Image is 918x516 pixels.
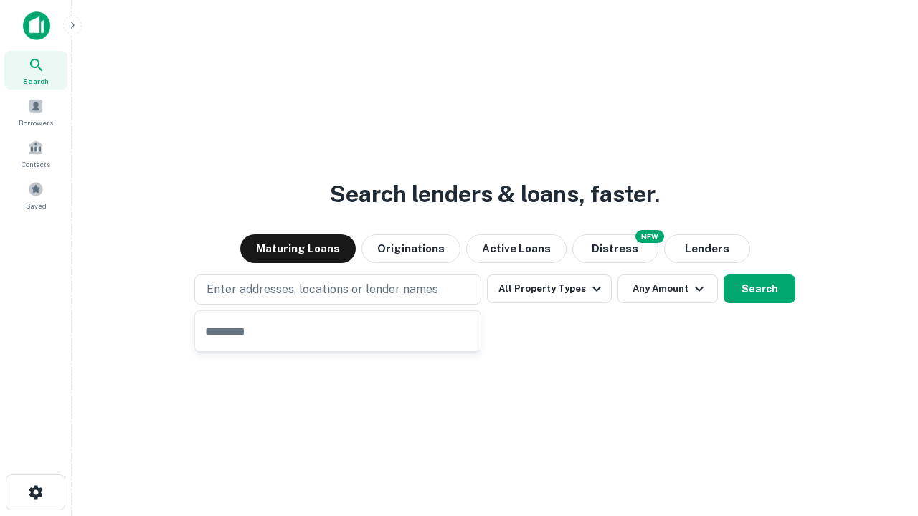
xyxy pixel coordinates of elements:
span: Borrowers [19,117,53,128]
h3: Search lenders & loans, faster. [330,177,660,211]
button: Maturing Loans [240,234,356,263]
iframe: Chat Widget [846,401,918,470]
button: Active Loans [466,234,567,263]
a: Saved [4,176,67,214]
a: Borrowers [4,92,67,131]
button: Search [724,274,795,303]
div: NEW [635,230,664,243]
button: Originations [361,234,460,263]
span: Saved [26,200,47,211]
span: Contacts [22,158,50,170]
button: Lenders [664,234,750,263]
button: Enter addresses, locations or lender names [194,274,481,305]
button: Any Amount [617,274,718,303]
p: Enter addresses, locations or lender names [207,281,438,298]
a: Search [4,51,67,90]
button: Search distressed loans with lien and other non-mortgage details. [572,234,658,263]
img: capitalize-icon.png [23,11,50,40]
span: Search [23,75,49,87]
button: All Property Types [487,274,612,303]
a: Contacts [4,134,67,173]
